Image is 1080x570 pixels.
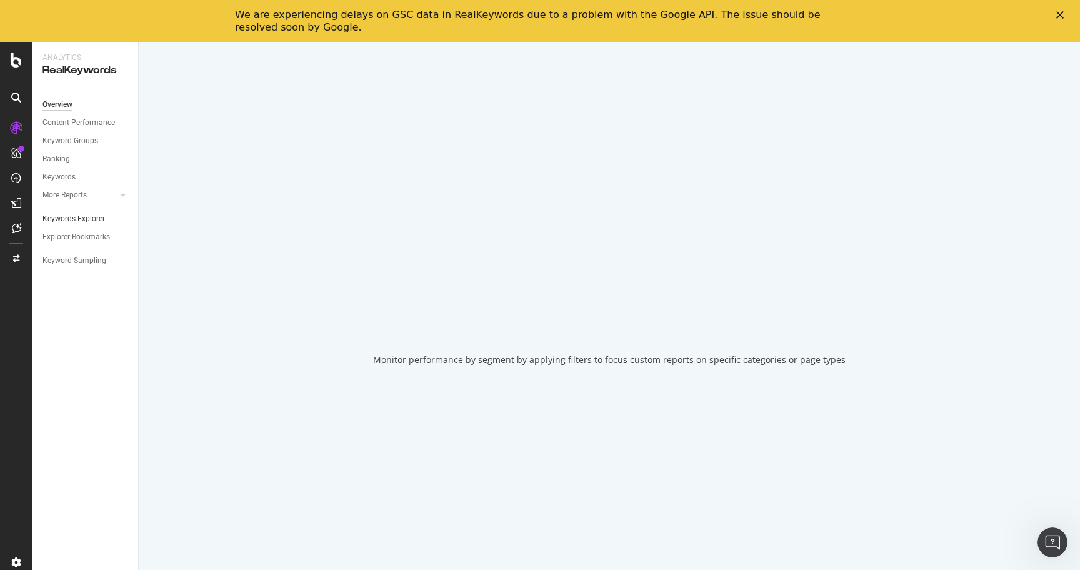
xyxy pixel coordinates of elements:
[42,116,129,129] a: Content Performance
[373,354,846,366] div: Monitor performance by segment by applying filters to focus custom reports on specific categories...
[42,212,129,226] a: Keywords Explorer
[42,98,72,111] div: Overview
[42,134,129,147] a: Keyword Groups
[42,152,70,166] div: Ranking
[42,52,128,63] div: Analytics
[42,134,98,147] div: Keyword Groups
[42,116,115,129] div: Content Performance
[564,289,654,334] div: animation
[42,152,129,166] a: Ranking
[42,231,129,244] a: Explorer Bookmarks
[1037,527,1067,557] iframe: Intercom live chat
[42,189,117,202] a: More Reports
[1056,11,1069,19] div: Close
[235,9,825,34] div: We are experiencing delays on GSC data in RealKeywords due to a problem with the Google API. The ...
[42,63,128,77] div: RealKeywords
[42,254,106,267] div: Keyword Sampling
[42,212,105,226] div: Keywords Explorer
[42,98,129,111] a: Overview
[42,254,129,267] a: Keyword Sampling
[42,171,129,184] a: Keywords
[42,231,110,244] div: Explorer Bookmarks
[42,189,87,202] div: More Reports
[42,171,76,184] div: Keywords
